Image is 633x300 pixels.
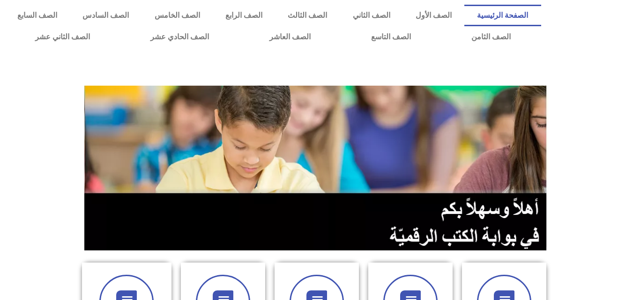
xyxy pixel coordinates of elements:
[340,5,403,26] a: الصف الثاني
[341,26,441,48] a: الصف التاسع
[5,26,120,48] a: الصف الثاني عشر
[120,26,239,48] a: الصف الحادي عشر
[403,5,464,26] a: الصف الأول
[142,5,213,26] a: الصف الخامس
[70,5,141,26] a: الصف السادس
[5,5,70,26] a: الصف السابع
[275,5,340,26] a: الصف الثالث
[441,26,541,48] a: الصف الثامن
[464,5,541,26] a: الصفحة الرئيسية
[239,26,341,48] a: الصف العاشر
[213,5,275,26] a: الصف الرابع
